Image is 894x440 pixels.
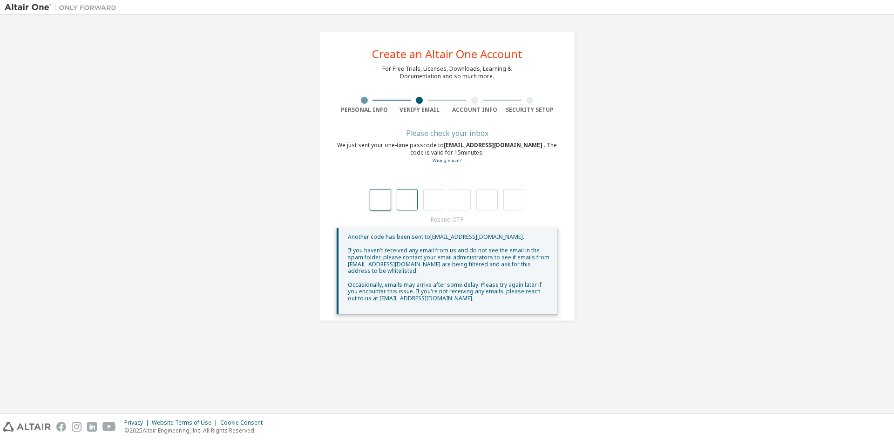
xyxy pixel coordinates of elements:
div: Website Terms of Use [152,419,220,426]
img: altair_logo.svg [3,422,51,432]
img: youtube.svg [102,422,116,432]
span: Another code has been sent to [EMAIL_ADDRESS][DOMAIN_NAME] . [348,233,524,241]
div: Security Setup [502,106,558,114]
img: instagram.svg [72,422,81,432]
p: © 2025 Altair Engineering, Inc. All Rights Reserved. [124,426,268,434]
div: We just sent your one-time passcode to . The code is valid for 15 minutes. [337,142,557,164]
img: Altair One [5,3,121,12]
div: Privacy [124,419,152,426]
div: Create an Altair One Account [372,48,522,60]
div: Please check your inbox [337,130,557,136]
span: [EMAIL_ADDRESS][DOMAIN_NAME] [444,141,544,149]
div: Cookie Consent [220,419,268,426]
div: Account Info [447,106,502,114]
span: If you haven't received any email from us and do not see the email in the spam folder, please con... [348,246,549,275]
img: linkedin.svg [87,422,97,432]
div: For Free Trials, Licenses, Downloads, Learning & Documentation and so much more. [382,65,512,80]
span: Occasionally, emails may arrive after some delay. Please try again later if you encounter this is... [348,281,542,302]
img: facebook.svg [56,422,66,432]
div: Personal Info [337,106,392,114]
div: Verify Email [392,106,447,114]
a: Go back to the registration form [433,157,461,163]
